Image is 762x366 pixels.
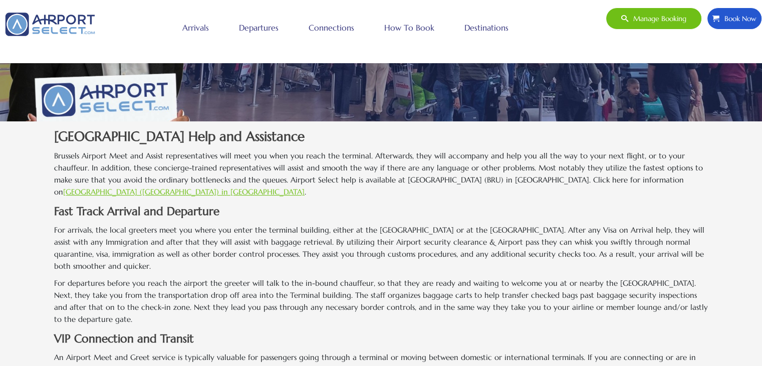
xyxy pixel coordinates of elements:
strong: Fast Track Arrival and Departure [54,204,219,218]
p: For departures before you reach the airport the greeter will talk to the in-bound chauffeur, so t... [54,277,708,325]
span: Manage booking [628,8,686,29]
a: Arrivals [180,15,211,40]
a: How to book [382,15,437,40]
strong: [GEOGRAPHIC_DATA] Help and Assistance [54,128,305,144]
a: [GEOGRAPHIC_DATA] ([GEOGRAPHIC_DATA]) in [GEOGRAPHIC_DATA] [63,187,305,197]
a: Connections [306,15,357,40]
p: For arrivals, the local greeters meet you where you enter the terminal building, either at the [G... [54,224,708,272]
a: Destinations [462,15,511,40]
a: Departures [236,15,281,40]
a: Manage booking [606,8,702,30]
span: Book Now [719,8,756,29]
strong: VIP Connection and Transit [54,331,194,345]
a: Book Now [707,8,762,30]
p: Brussels Airport Meet and Assist representatives will meet you when you reach the terminal. After... [54,150,708,198]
